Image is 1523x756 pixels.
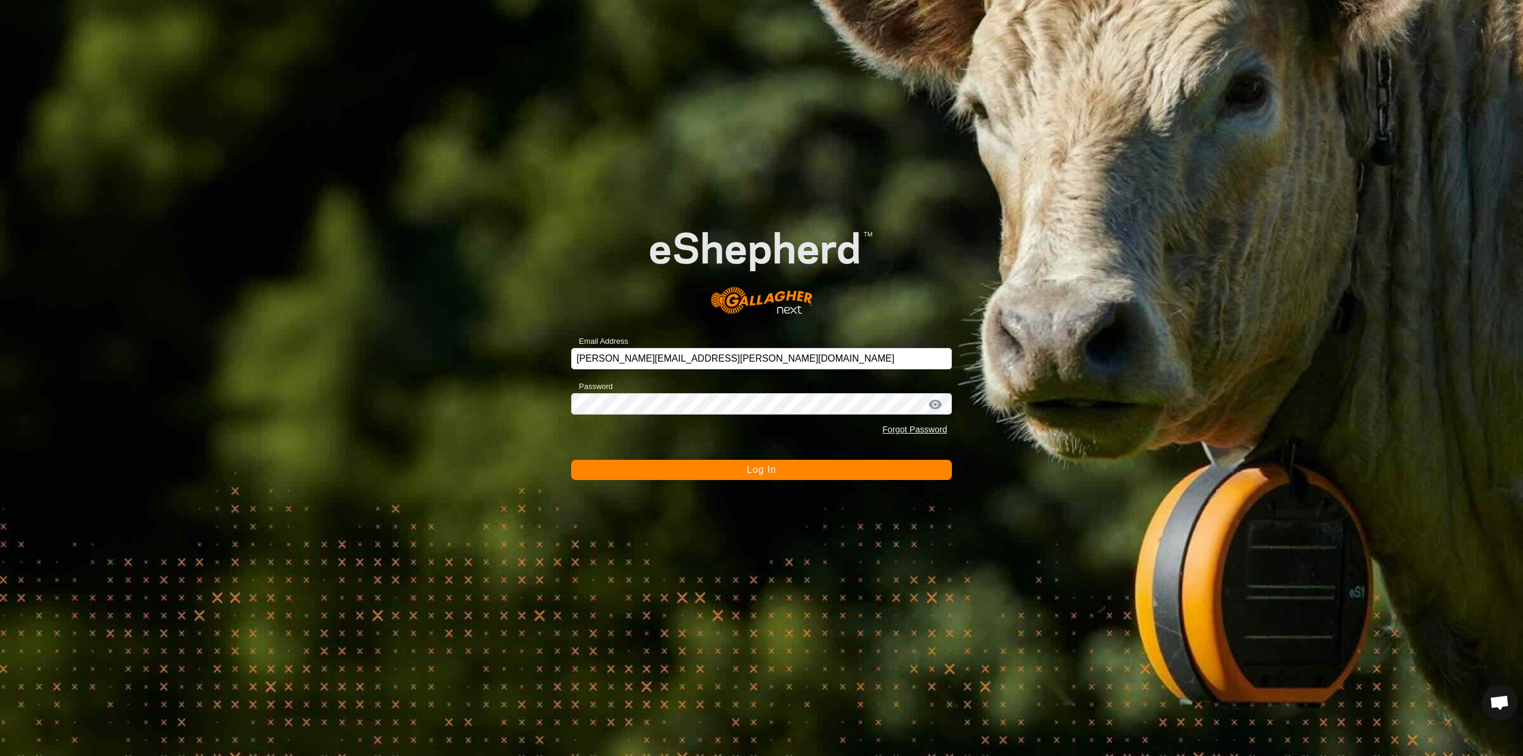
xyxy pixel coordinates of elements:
button: Log In [571,460,952,480]
img: E-shepherd Logo [609,200,914,330]
a: Forgot Password [882,425,947,434]
input: Email Address [571,348,952,369]
div: Open chat [1482,685,1518,720]
label: Password [571,381,613,393]
label: Email Address [571,335,628,347]
span: Log In [747,465,776,475]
